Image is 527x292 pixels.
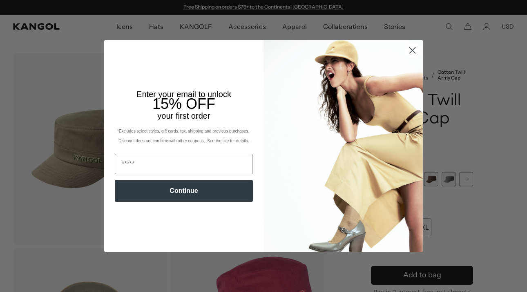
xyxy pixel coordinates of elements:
span: *Excludes select styles, gift cards, tax, shipping and previous purchases. Discount does not comb... [117,129,250,143]
span: 15% OFF [152,95,215,112]
img: 93be19ad-e773-4382-80b9-c9d740c9197f.jpeg [263,40,423,252]
button: Continue [115,180,253,202]
button: Close dialog [405,43,420,58]
input: Email [115,154,253,174]
span: Enter your email to unlock [136,90,231,99]
span: your first order [157,111,210,120]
